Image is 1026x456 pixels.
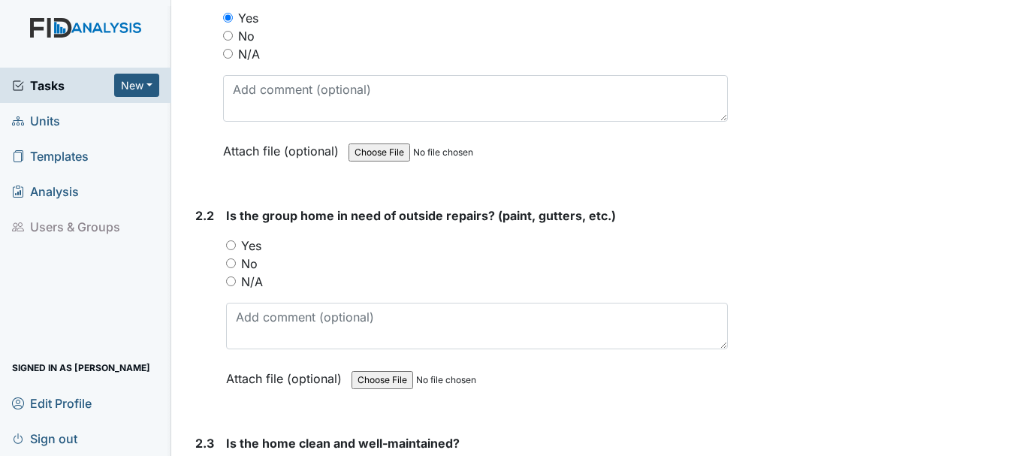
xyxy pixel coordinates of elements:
[223,31,233,41] input: No
[241,273,263,291] label: N/A
[12,356,150,379] span: Signed in as [PERSON_NAME]
[238,27,255,45] label: No
[223,49,233,59] input: N/A
[12,391,92,415] span: Edit Profile
[226,361,348,388] label: Attach file (optional)
[226,240,236,250] input: Yes
[223,13,233,23] input: Yes
[226,258,236,268] input: No
[238,9,258,27] label: Yes
[114,74,159,97] button: New
[241,255,258,273] label: No
[195,207,214,225] label: 2.2
[226,276,236,286] input: N/A
[226,208,616,223] span: Is the group home in need of outside repairs? (paint, gutters, etc.)
[195,434,214,452] label: 2.3
[241,237,261,255] label: Yes
[12,180,79,203] span: Analysis
[226,436,460,451] span: Is the home clean and well-maintained?
[223,134,345,160] label: Attach file (optional)
[238,45,260,63] label: N/A
[12,109,60,132] span: Units
[12,144,89,168] span: Templates
[12,427,77,450] span: Sign out
[12,77,114,95] a: Tasks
